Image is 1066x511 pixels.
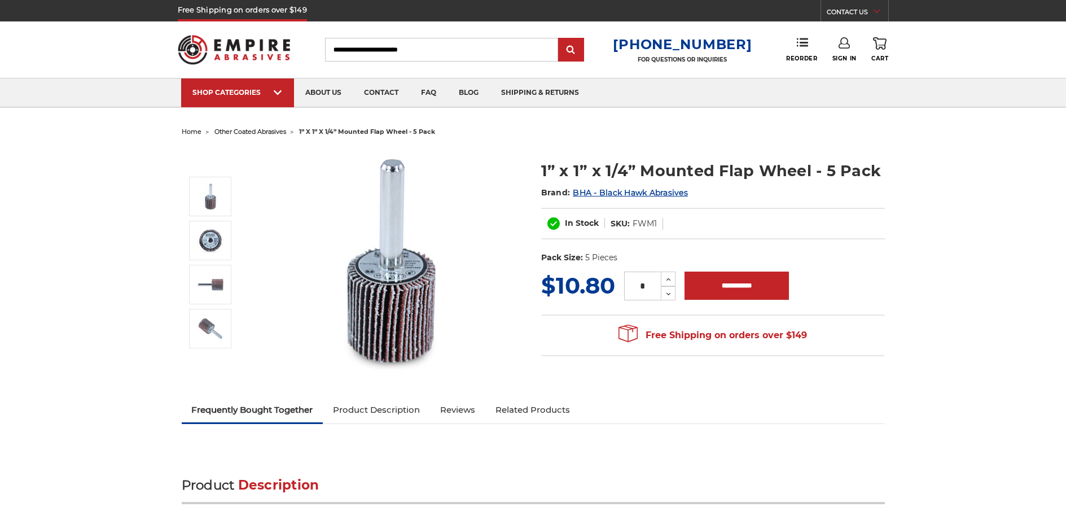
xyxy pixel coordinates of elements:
[611,218,630,230] dt: SKU:
[827,6,888,21] a: CONTACT US
[182,477,235,493] span: Product
[196,270,225,299] img: 1” x 1” x 1/4” Mounted Flap Wheel - 5 Pack
[573,187,688,198] a: BHA - Black Hawk Abrasives
[618,324,807,347] span: Free Shipping on orders over $149
[541,252,583,264] dt: Pack Size:
[832,55,857,62] span: Sign In
[541,272,615,299] span: $10.80
[613,56,752,63] p: FOR QUESTIONS OR INQUIRIES
[560,39,582,62] input: Submit
[196,226,225,255] img: 1” x 1” x 1/4” Mounted Flap Wheel - 5 Pack
[585,252,617,264] dd: 5 Pieces
[613,36,752,53] a: [PHONE_NUMBER]
[565,218,599,228] span: In Stock
[633,218,657,230] dd: FWM1
[278,148,504,374] img: 1” x 1” x 1/4” Mounted Flap Wheel - 5 Pack
[238,477,319,493] span: Description
[182,128,201,136] a: home
[871,55,888,62] span: Cart
[485,398,580,422] a: Related Products
[182,398,323,422] a: Frequently Bought Together
[294,78,353,107] a: about us
[196,182,225,211] img: 1” x 1” x 1/4” Mounted Flap Wheel - 5 Pack
[353,78,410,107] a: contact
[192,88,283,97] div: SHOP CATEGORIES
[541,187,571,198] span: Brand:
[430,398,485,422] a: Reviews
[786,37,817,62] a: Reorder
[323,398,430,422] a: Product Description
[786,55,817,62] span: Reorder
[871,37,888,62] a: Cart
[490,78,590,107] a: shipping & returns
[410,78,448,107] a: faq
[196,315,225,343] img: 1” x 1” x 1/4” Mounted Flap Wheel - 5 Pack
[541,160,885,182] h1: 1” x 1” x 1/4” Mounted Flap Wheel - 5 Pack
[299,128,435,136] span: 1” x 1” x 1/4” mounted flap wheel - 5 pack
[178,28,291,72] img: Empire Abrasives
[214,128,286,136] a: other coated abrasives
[448,78,490,107] a: blog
